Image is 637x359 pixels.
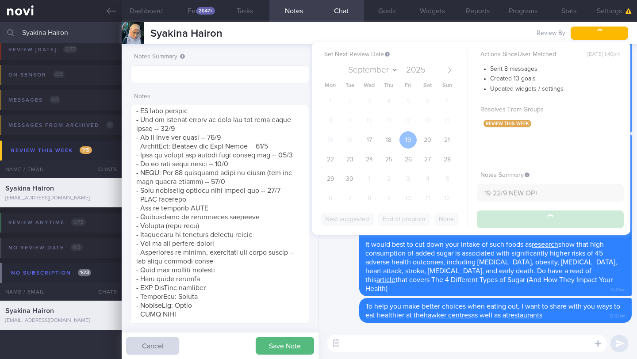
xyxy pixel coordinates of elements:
span: To help you make better choices when eating out, I want to share with you ways to eat healthier a... [365,303,620,319]
div: [EMAIL_ADDRESS][DOMAIN_NAME] [5,317,116,324]
span: 0 [106,121,114,129]
span: review-this-week [484,120,531,127]
div: Review anytime [6,217,88,229]
label: Actions Since User Matched [480,51,620,59]
label: Notes Summary [134,53,306,61]
span: 12:02am [610,311,625,319]
div: Review [DATE] [6,44,80,56]
span: 0 / 77 [63,46,77,53]
span: 0 / 1 [50,96,60,103]
span: 1 / 23 [78,269,91,276]
div: 2647+ [196,7,215,15]
div: Chats [86,160,122,178]
li: Sent 8 messages [490,63,624,73]
div: On sensor [6,69,67,81]
a: hawker centres [424,312,471,319]
li: Created 13 goals [490,73,624,83]
span: 0 / 3 [53,71,65,78]
span: It would best to cut down your intake of such foods as show that high consumption of added sugar ... [365,241,617,292]
a: restaurants [508,312,542,319]
label: Set Next Review Date [324,51,464,59]
span: [DATE] 1:40pm [587,51,620,58]
label: Resolves From Groups [480,106,620,114]
a: article [376,276,395,283]
div: Chats [86,283,122,301]
span: Syakina Hairon [5,307,54,314]
span: 0 / 2 [71,244,83,251]
button: Save Note [256,337,314,355]
div: Review this week [9,145,94,157]
span: Notes Summary [480,172,530,178]
span: 0 / 75 [71,218,86,226]
div: No review date [6,242,85,254]
label: Notes [134,93,306,101]
span: 1 / 19 [80,146,92,154]
span: Review By [537,30,565,38]
div: Messages from Archived [6,119,116,131]
div: Messages [6,94,62,106]
span: Syakina Hairon [5,185,54,192]
div: [EMAIL_ADDRESS][DOMAIN_NAME] [5,195,116,202]
li: Updated widgets / settings [490,83,624,93]
div: No subscription [9,267,93,279]
button: Cancel [126,337,179,355]
a: research [532,241,558,248]
span: Syakina Hairon [150,28,223,39]
span: 12:01am [611,284,625,293]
